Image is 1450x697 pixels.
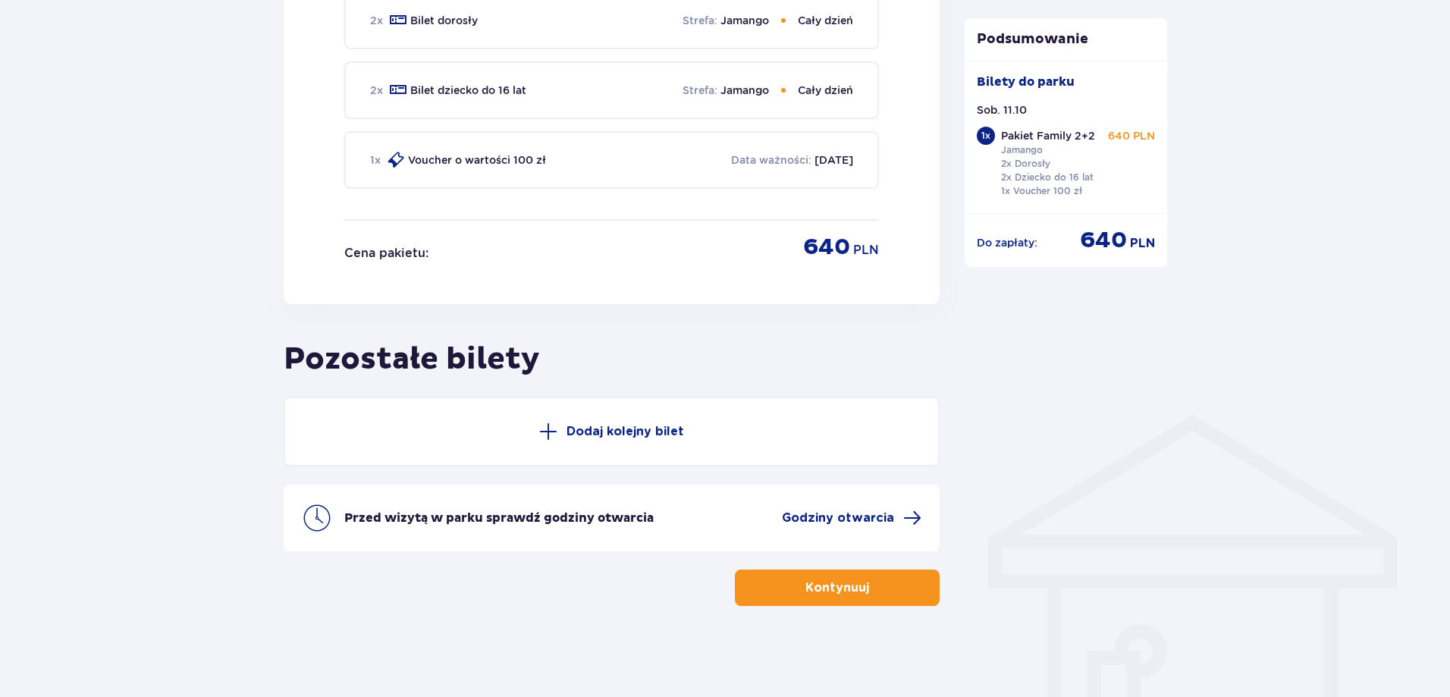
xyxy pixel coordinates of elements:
[782,510,894,526] span: Godziny otwarcia
[1001,128,1095,143] p: Pakiet Family 2+2
[720,13,769,28] p: Jamango
[798,13,853,28] p: Cały dzień
[410,83,526,98] p: Bilet dziecko do 16 lat
[782,509,921,527] a: Godziny otwarcia
[798,83,853,98] p: Cały dzień
[1001,157,1094,198] p: 2x Dorosły 2x Dziecko do 16 lat 1x Voucher 100 zł
[814,152,853,168] p: [DATE]
[284,322,940,378] h2: Pozostałe bilety
[370,83,383,98] p: 2 x
[803,233,850,262] p: 640
[425,245,428,262] p: :
[977,235,1037,250] p: Do zapłaty :
[370,13,383,28] p: 2 x
[344,510,654,526] p: Przed wizytą w parku sprawdź godziny otwarcia
[805,579,869,596] p: Kontynuuj
[977,102,1027,118] p: Sob. 11.10
[370,152,381,168] p: 1 x
[410,13,478,28] p: Bilet dorosły
[683,13,717,28] p: Strefa :
[1080,226,1127,255] span: 640
[1108,128,1155,143] p: 640 PLN
[567,423,684,440] p: Dodaj kolejny bilet
[720,83,769,98] p: Jamango
[344,245,425,262] p: Cena pakietu
[1130,235,1155,252] span: PLN
[1001,143,1043,157] p: Jamango
[735,570,940,606] button: Kontynuuj
[977,74,1075,90] p: Bilety do parku
[731,152,811,168] p: Data ważności :
[408,152,546,168] p: Voucher o wartości 100 zł
[965,30,1168,49] p: Podsumowanie
[977,127,995,145] div: 1 x
[853,242,879,259] p: PLN
[683,83,717,98] p: Strefa :
[284,397,940,466] button: Dodaj kolejny bilet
